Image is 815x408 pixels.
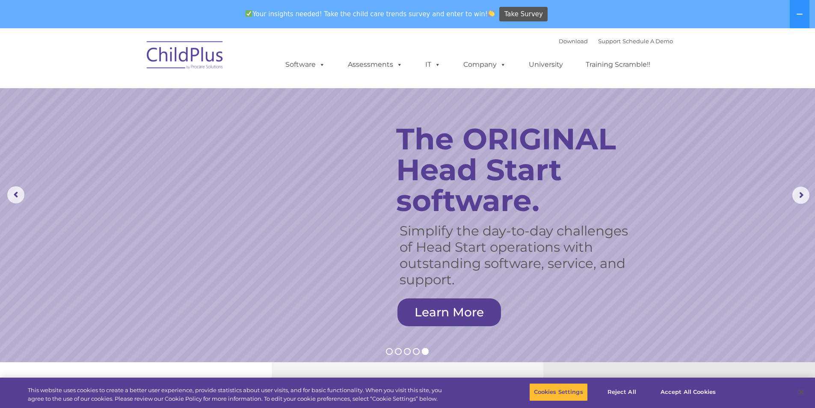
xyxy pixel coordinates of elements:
button: Close [792,383,811,402]
a: Take Survey [499,7,548,22]
rs-layer: The ORIGINAL Head Start software. [396,123,651,216]
button: Accept All Cookies [656,383,720,401]
a: Support [598,38,621,45]
button: Reject All [595,383,649,401]
img: ChildPlus by Procare Solutions [142,35,228,78]
a: Company [455,56,515,73]
span: Your insights needed! Take the child care trends survey and enter to win! [242,6,498,22]
span: Take Survey [504,7,543,22]
a: Software [277,56,334,73]
a: Learn More [397,298,501,326]
div: This website uses cookies to create a better user experience, provide statistics about user visit... [28,386,448,403]
a: IT [417,56,449,73]
font: | [559,38,673,45]
a: Assessments [339,56,411,73]
rs-layer: Simplify the day-to-day challenges of Head Start operations with outstanding software, service, a... [400,223,638,288]
a: Download [559,38,588,45]
img: ✅ [246,10,252,17]
button: Cookies Settings [529,383,588,401]
span: Phone number [119,92,155,98]
a: Training Scramble!! [577,56,659,73]
img: 👏 [488,10,495,17]
a: Schedule A Demo [622,38,673,45]
span: Last name [119,57,145,63]
a: University [520,56,572,73]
